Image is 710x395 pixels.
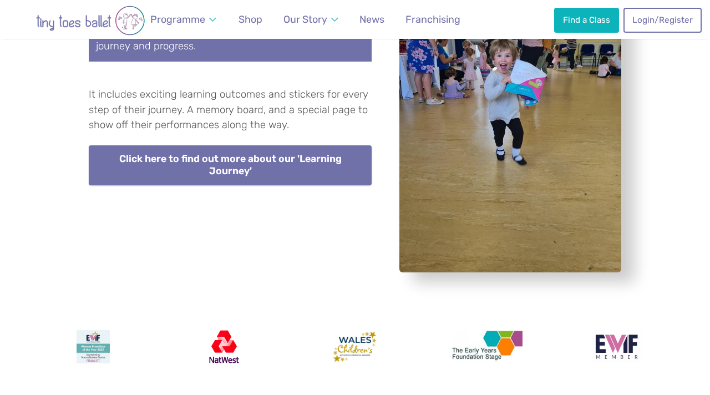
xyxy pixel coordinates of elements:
[89,145,372,185] a: Click here to find out more about our 'Learning Journey'
[449,330,523,363] img: The Early Years Foundation Stage
[13,6,168,36] img: tiny toes ballet
[591,330,643,363] img: Encouraging Women Into Franchising
[150,13,205,25] span: Programme
[278,7,344,32] a: Our Story
[354,7,389,32] a: News
[239,13,262,25] span: Shop
[359,13,384,25] span: News
[145,7,222,32] a: Programme
[283,13,327,25] span: Our Story
[623,8,701,32] a: Login/Register
[400,7,465,32] a: Franchising
[234,7,267,32] a: Shop
[405,13,460,25] span: Franchising
[554,8,618,32] a: Find a Class
[89,87,372,133] p: It includes exciting learning outcomes and stickers for every step of their journey. A memory boa...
